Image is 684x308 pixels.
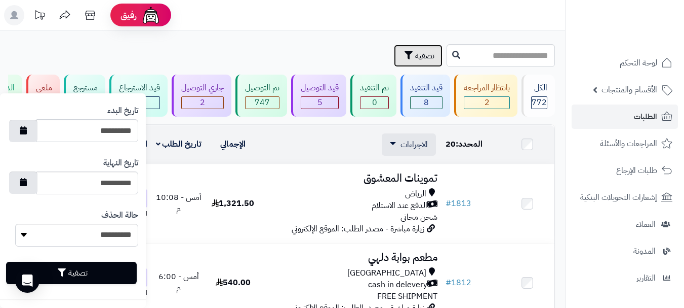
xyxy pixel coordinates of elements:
[264,173,437,184] h3: تموينات المعشوق
[301,97,338,109] div: 5
[600,136,657,151] span: المراجعات والأسئلة
[633,244,656,258] span: المدونة
[415,50,434,62] span: تصفية
[245,82,279,94] div: تم التوصيل
[572,51,678,75] a: لوحة التحكم
[446,139,496,150] div: المحدد:
[182,97,223,109] div: 2
[446,138,456,150] span: 20
[347,267,426,279] span: [GEOGRAPHIC_DATA]
[216,277,251,289] span: 540.00
[446,277,471,289] a: #1812
[572,131,678,156] a: المراجعات والأسئلة
[220,138,246,150] a: الإجمالي
[580,190,657,204] span: إشعارات التحويلات البنكية
[170,75,233,117] a: جاري التوصيل 2
[101,210,138,221] label: حالة الحذف
[233,75,289,117] a: تم التوصيل 747
[620,56,657,70] span: لوحة التحكم
[27,5,52,28] a: تحديثات المنصة
[372,96,377,109] span: 0
[390,139,428,151] a: الاجراءات
[446,197,471,210] a: #1813
[464,82,510,94] div: بانتظار المراجعة
[348,75,398,117] a: تم التنفيذ 0
[446,277,451,289] span: #
[601,83,657,97] span: الأقسام والمنتجات
[532,96,547,109] span: 772
[255,96,270,109] span: 747
[572,266,678,290] a: التقارير
[485,96,490,109] span: 2
[634,110,657,124] span: الطلبات
[452,75,519,117] a: بانتظار المراجعة 2
[572,185,678,210] a: إشعارات التحويلات البنكية
[360,82,389,94] div: تم التنفيذ
[531,82,547,94] div: الكل
[289,75,348,117] a: قيد التوصيل 5
[24,75,62,117] a: ملغي 2
[36,82,52,94] div: ملغي
[292,223,424,235] span: زيارة مباشرة - مصدر الطلب: الموقع الإلكتروني
[246,97,279,109] div: 747
[212,197,254,210] span: 1,321.50
[405,188,426,200] span: الرياض
[572,105,678,129] a: الطلبات
[156,138,202,150] a: تاريخ الطلب
[158,270,199,294] span: أمس - 6:00 م
[424,96,429,109] span: 8
[360,97,388,109] div: 0
[446,197,451,210] span: #
[400,211,437,223] span: شحن مجاني
[107,75,170,117] a: قيد الاسترجاع 0
[398,75,452,117] a: قيد التنفيذ 8
[636,217,656,231] span: العملاء
[103,157,138,169] label: تاريخ النهاية
[636,271,656,285] span: التقارير
[301,82,339,94] div: قيد التوصيل
[107,105,138,117] label: تاريخ البدء
[119,82,160,94] div: قيد الاسترجاع
[616,163,657,178] span: طلبات الإرجاع
[264,252,437,263] h3: مطعم بوابة دلهي
[62,75,107,117] a: مسترجع 6
[572,239,678,263] a: المدونة
[394,45,442,67] button: تصفية
[464,97,509,109] div: 2
[410,82,442,94] div: قيد التنفيذ
[156,191,202,215] span: أمس - 10:08 م
[141,5,161,25] img: ai-face.png
[6,262,137,284] button: تصفية
[615,25,674,46] img: logo-2.png
[181,82,224,94] div: جاري التوصيل
[200,96,205,109] span: 2
[572,212,678,236] a: العملاء
[519,75,557,117] a: الكل772
[368,279,427,291] span: cash in delevery
[73,82,98,94] div: مسترجع
[120,9,137,21] span: رفيق
[317,96,323,109] span: 5
[400,139,428,151] span: الاجراءات
[572,158,678,183] a: طلبات الإرجاع
[377,290,437,302] span: FREE SHIPMENT
[15,268,39,293] div: Open Intercom Messenger
[411,97,442,109] div: 8
[372,200,427,212] span: الدفع عند الاستلام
